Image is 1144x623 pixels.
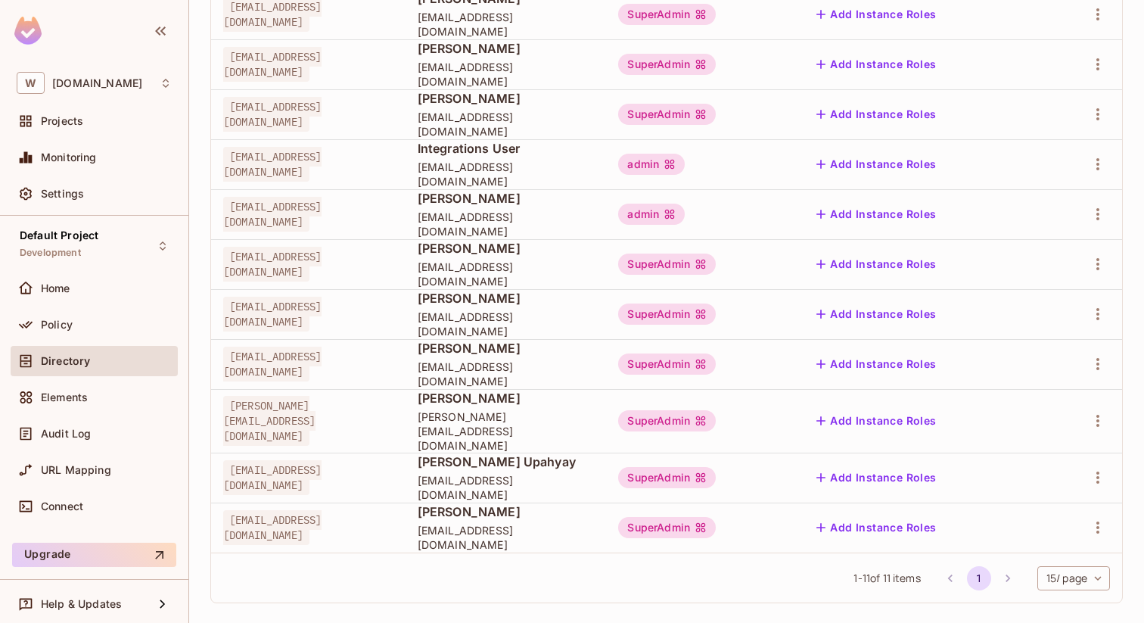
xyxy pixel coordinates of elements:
[810,102,942,126] button: Add Instance Roles
[223,97,322,132] span: [EMAIL_ADDRESS][DOMAIN_NAME]
[418,523,595,552] span: [EMAIL_ADDRESS][DOMAIN_NAME]
[41,151,97,164] span: Monitoring
[618,154,685,175] div: admin
[41,188,84,200] span: Settings
[418,453,595,470] span: [PERSON_NAME] Upahyay
[41,319,73,331] span: Policy
[41,428,91,440] span: Audit Log
[810,466,942,490] button: Add Instance Roles
[810,2,942,26] button: Add Instance Roles
[810,52,942,76] button: Add Instance Roles
[20,229,98,241] span: Default Project
[223,47,322,82] span: [EMAIL_ADDRESS][DOMAIN_NAME]
[223,197,322,232] span: [EMAIL_ADDRESS][DOMAIN_NAME]
[41,464,111,476] span: URL Mapping
[20,247,81,259] span: Development
[223,510,322,545] span: [EMAIL_ADDRESS][DOMAIN_NAME]
[810,152,942,176] button: Add Instance Roles
[618,304,716,325] div: SuperAdmin
[41,391,88,403] span: Elements
[810,409,942,433] button: Add Instance Roles
[618,104,716,125] div: SuperAdmin
[52,77,142,89] span: Workspace: withpronto.com
[418,410,595,453] span: [PERSON_NAME][EMAIL_ADDRESS][DOMAIN_NAME]
[12,543,176,567] button: Upgrade
[810,302,942,326] button: Add Instance Roles
[223,147,322,182] span: [EMAIL_ADDRESS][DOMAIN_NAME]
[418,110,595,139] span: [EMAIL_ADDRESS][DOMAIN_NAME]
[810,202,942,226] button: Add Instance Roles
[418,210,595,238] span: [EMAIL_ADDRESS][DOMAIN_NAME]
[618,354,716,375] div: SuperAdmin
[418,90,595,107] span: [PERSON_NAME]
[418,473,595,502] span: [EMAIL_ADDRESS][DOMAIN_NAME]
[618,410,716,431] div: SuperAdmin
[418,360,595,388] span: [EMAIL_ADDRESS][DOMAIN_NAME]
[418,60,595,89] span: [EMAIL_ADDRESS][DOMAIN_NAME]
[418,40,595,57] span: [PERSON_NAME]
[418,340,595,357] span: [PERSON_NAME]
[41,355,90,367] span: Directory
[1037,566,1110,590] div: 15 / page
[853,570,920,587] span: 1 - 11 of 11 items
[618,204,685,225] div: admin
[223,347,322,382] span: [EMAIL_ADDRESS][DOMAIN_NAME]
[17,72,45,94] span: W
[418,10,595,39] span: [EMAIL_ADDRESS][DOMAIN_NAME]
[967,566,991,590] button: page 1
[41,598,122,610] span: Help & Updates
[418,240,595,257] span: [PERSON_NAME]
[223,247,322,282] span: [EMAIL_ADDRESS][DOMAIN_NAME]
[223,396,316,446] span: [PERSON_NAME][EMAIL_ADDRESS][DOMAIN_NAME]
[936,566,1022,590] nav: pagination navigation
[41,115,83,127] span: Projects
[223,460,322,495] span: [EMAIL_ADDRESS][DOMAIN_NAME]
[14,17,42,45] img: SReyMgAAAABJRU5ErkJggg==
[418,190,595,207] span: [PERSON_NAME]
[618,4,716,25] div: SuperAdmin
[418,140,595,157] span: Integrations User
[41,500,83,512] span: Connect
[810,516,942,540] button: Add Instance Roles
[418,290,595,307] span: [PERSON_NAME]
[618,467,716,488] div: SuperAdmin
[618,254,716,275] div: SuperAdmin
[618,517,716,538] div: SuperAdmin
[418,260,595,288] span: [EMAIL_ADDRESS][DOMAIN_NAME]
[810,252,942,276] button: Add Instance Roles
[41,282,70,294] span: Home
[810,352,942,376] button: Add Instance Roles
[618,54,716,75] div: SuperAdmin
[418,503,595,520] span: [PERSON_NAME]
[418,390,595,407] span: [PERSON_NAME]
[223,297,322,332] span: [EMAIL_ADDRESS][DOMAIN_NAME]
[418,310,595,338] span: [EMAIL_ADDRESS][DOMAIN_NAME]
[418,160,595,188] span: [EMAIL_ADDRESS][DOMAIN_NAME]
